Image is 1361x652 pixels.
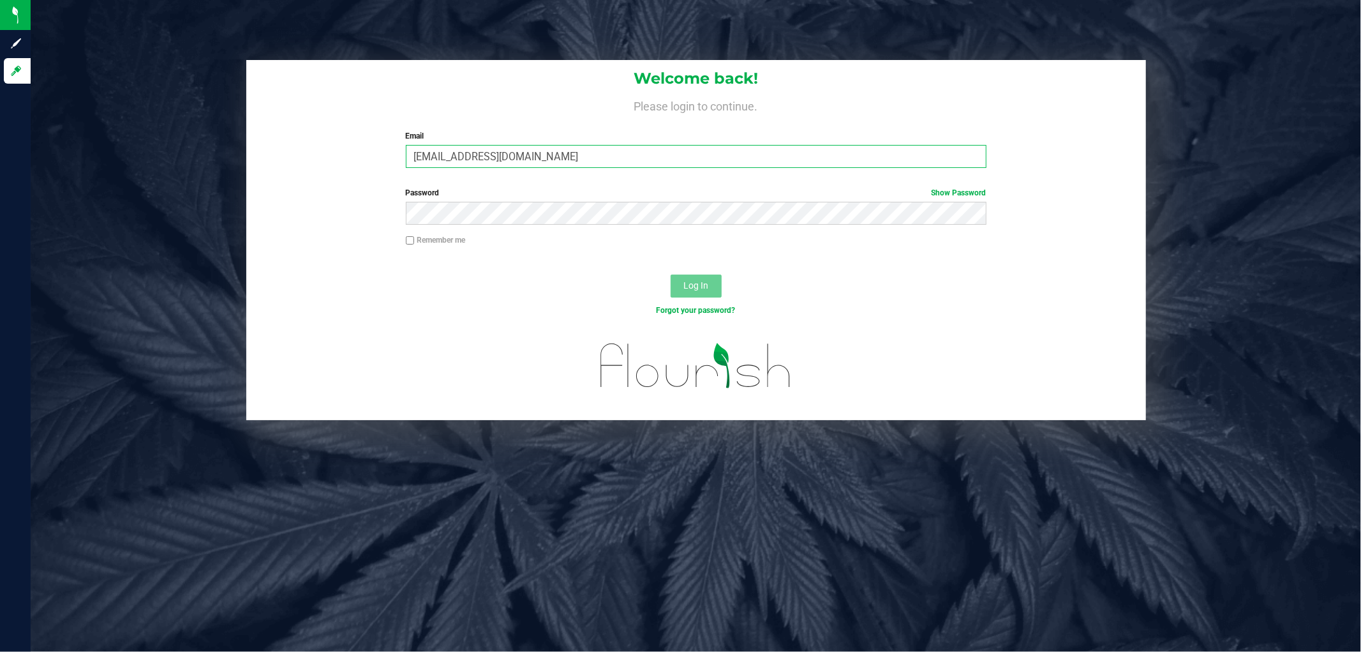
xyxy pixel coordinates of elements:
[683,280,708,291] span: Log In
[406,188,440,197] span: Password
[10,37,22,50] inline-svg: Sign up
[246,70,1146,87] h1: Welcome back!
[671,275,722,298] button: Log In
[246,97,1146,112] h4: Please login to continue.
[406,236,415,245] input: Remember me
[406,234,466,246] label: Remember me
[583,330,808,402] img: flourish_logo.svg
[657,306,736,315] a: Forgot your password?
[10,64,22,77] inline-svg: Log in
[932,188,986,197] a: Show Password
[406,130,986,142] label: Email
